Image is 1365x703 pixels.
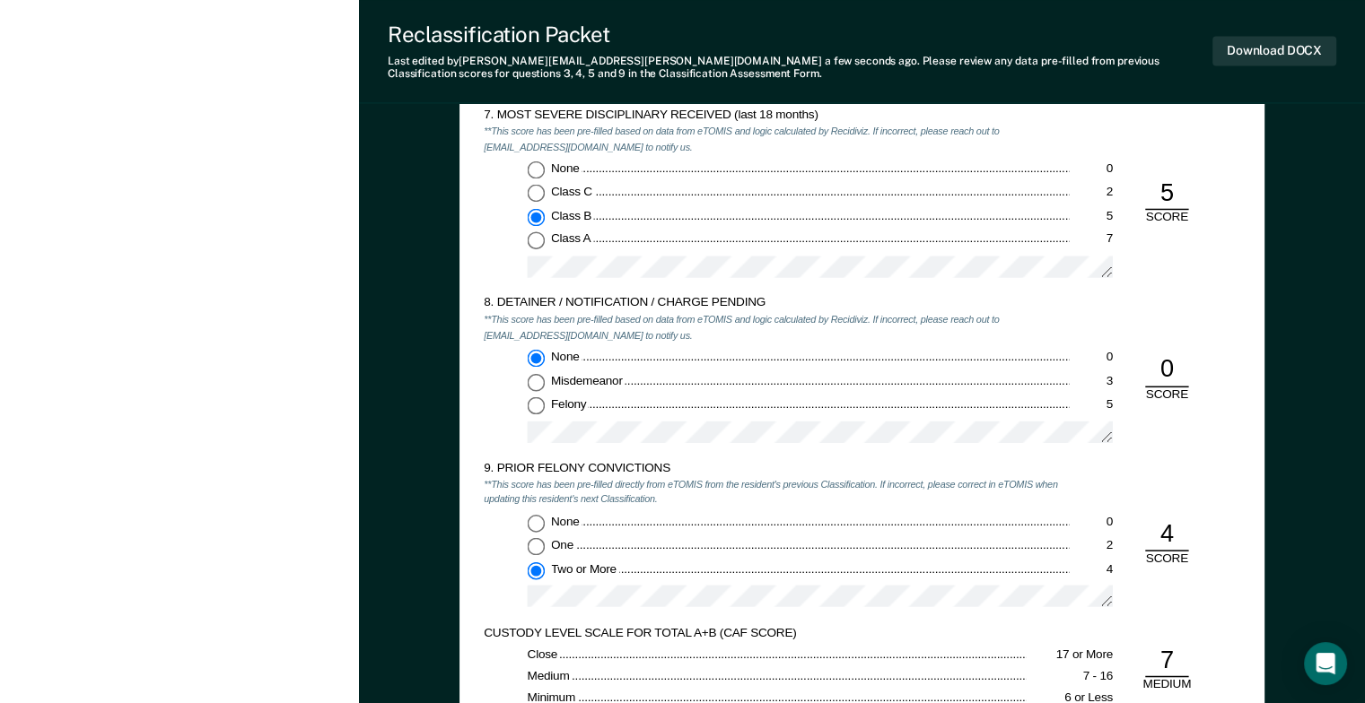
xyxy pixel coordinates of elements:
[551,231,593,245] span: Class A
[1070,161,1113,177] div: 0
[1145,353,1188,386] div: 0
[528,513,546,531] input: None0
[1070,184,1113,200] div: 2
[1070,208,1113,224] div: 5
[484,624,1069,640] div: CUSTODY LEVEL SCALE FOR TOTAL A+B (CAF SCORE)
[1070,560,1113,577] div: 4
[551,208,594,221] span: Class B
[528,537,546,555] input: One2
[528,396,546,414] input: Felony5
[551,161,582,174] span: None
[1070,372,1113,388] div: 3
[388,22,1212,48] div: Reclassification Packet
[551,184,595,197] span: Class C
[1304,642,1347,685] div: Open Intercom Messenger
[551,349,582,362] span: None
[1145,517,1188,551] div: 4
[1134,677,1199,693] div: MEDIUM
[528,208,546,226] input: Class B5
[528,161,546,178] input: None0
[1070,396,1113,412] div: 5
[528,231,546,249] input: Class A7
[484,107,1069,123] div: 7. MOST SEVERE DISCIPLINARY RECEIVED (last 18 months)
[1134,551,1199,567] div: SCORE
[1026,668,1113,684] div: 7 - 16
[528,184,546,202] input: Class C2
[1026,647,1113,663] div: 17 or More
[484,124,999,152] em: **This score has been pre-filled based on data from eTOMIS and logic calculated by Recidiviz. If ...
[1145,177,1188,210] div: 5
[388,55,1212,81] div: Last edited by [PERSON_NAME][EMAIL_ADDRESS][PERSON_NAME][DOMAIN_NAME] . Please review any data pr...
[1070,537,1113,553] div: 2
[528,560,546,578] input: Two or More4
[1070,231,1113,247] div: 7
[1212,36,1336,65] button: Download DOCX
[484,312,999,340] em: **This score has been pre-filled based on data from eTOMIS and logic calculated by Recidiviz. If ...
[551,513,582,526] span: None
[528,647,560,660] span: Close
[551,372,625,386] span: Misdemeanor
[1145,644,1188,677] div: 7
[484,460,1069,476] div: 9. PRIOR FELONY CONVICTIONS
[1134,386,1199,403] div: SCORE
[528,372,546,390] input: Misdemeanor3
[528,668,573,681] span: Medium
[551,396,589,410] span: Felony
[528,349,546,367] input: None0
[825,55,917,67] span: a few seconds ago
[1134,210,1199,226] div: SCORE
[1070,513,1113,529] div: 0
[1070,349,1113,365] div: 0
[484,295,1069,311] div: 8. DETAINER / NOTIFICATION / CHARGE PENDING
[551,560,619,574] span: Two or More
[551,537,576,551] span: One
[484,477,1057,505] em: **This score has been pre-filled directly from eTOMIS from the resident's previous Classification...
